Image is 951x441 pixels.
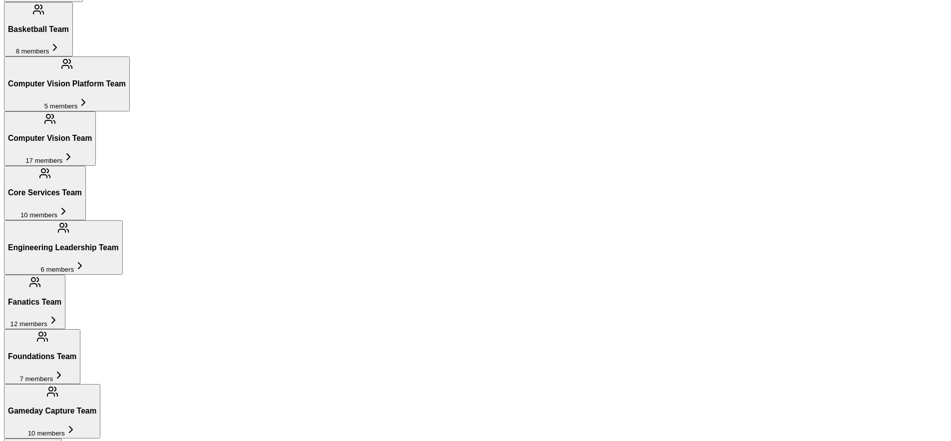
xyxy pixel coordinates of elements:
span: 6 members [40,266,74,273]
span: 8 members [16,47,49,55]
span: 10 members [28,430,65,437]
h3: Gameday Capture Team [8,407,96,416]
button: Computer Vision Team17 members [4,111,96,166]
button: Gameday Capture Team10 members [4,384,100,439]
span: 17 members [25,157,62,164]
h3: Foundations Team [8,352,76,361]
h3: Engineering Leadership Team [8,243,119,252]
button: Fanatics Team12 members [4,275,65,329]
h3: Core Services Team [8,188,82,197]
button: Computer Vision Platform Team5 members [4,56,130,111]
span: 10 members [20,211,57,219]
button: Foundations Team7 members [4,329,80,384]
button: Engineering Leadership Team6 members [4,220,123,275]
button: Core Services Team10 members [4,166,86,220]
button: Basketball Team8 members [4,2,73,56]
span: 12 members [10,320,47,328]
h3: Basketball Team [8,25,69,34]
span: 7 members [19,375,53,383]
span: 5 members [44,102,78,110]
h3: Computer Vision Platform Team [8,79,126,88]
h3: Computer Vision Team [8,134,92,143]
h3: Fanatics Team [8,298,61,307]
